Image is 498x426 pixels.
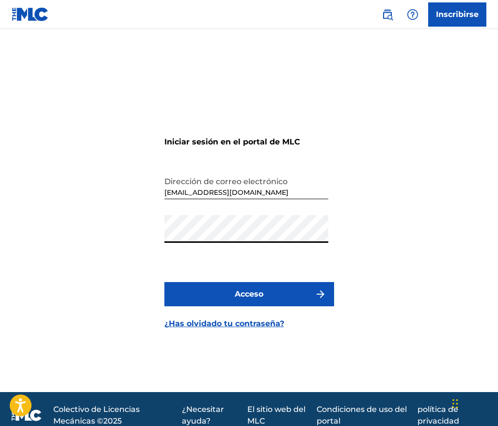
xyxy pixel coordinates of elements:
[450,379,498,426] iframe: Widget de chat
[452,389,458,418] div: Arrastrar
[418,405,459,426] font: política de privacidad
[164,318,284,330] a: ¿Has olvidado tu contraseña?
[378,5,397,24] a: Búsqueda pública
[315,288,326,300] img: f7272a7cc735f4ea7f67.svg
[428,2,486,27] a: Inscribirse
[436,10,479,19] font: Inscribirse
[12,7,49,21] img: Logotipo del MLC
[403,5,422,24] div: Ayuda
[247,405,305,426] font: El sitio web del MLC
[317,405,407,426] font: Condiciones de uso del portal
[164,137,300,146] font: Iniciar sesión en el portal de MLC
[407,9,418,20] img: ayuda
[12,410,42,421] img: logo
[53,405,140,426] font: Colectivo de Licencias Mecánicas ©
[382,9,393,20] img: buscar
[164,282,334,306] button: Acceso
[164,319,284,328] font: ¿Has olvidado tu contraseña?
[182,405,224,426] font: ¿Necesitar ayuda?
[235,289,263,299] font: Acceso
[103,416,122,426] font: 2025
